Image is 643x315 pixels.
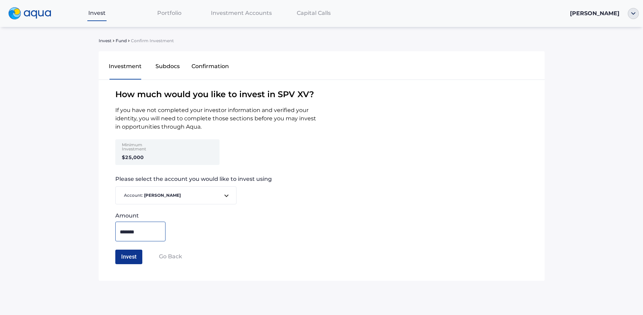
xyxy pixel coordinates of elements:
div: Minimum Investment [122,143,166,153]
span: Invest [88,10,106,16]
span: Account: [121,192,222,199]
button: Investment [104,57,147,79]
span: Go Back [159,253,182,260]
a: Invest [61,6,133,20]
b: [PERSON_NAME] [144,193,181,198]
img: logo [8,7,51,20]
span: [PERSON_NAME] [570,10,619,17]
span: Capital Calls [297,10,331,16]
span: Invest [99,39,111,43]
span: If you have not completed your investor information and verified your identity, you will need to ... [99,106,322,131]
div: Amount [115,213,166,219]
span: Confirm Investment [131,39,174,43]
strong: $25,000 [122,154,144,160]
a: Investment Accounts [205,6,278,20]
span: Portfolio [157,10,181,16]
button: Subdocs [146,57,189,79]
a: Portfolio [133,6,205,20]
button: Confirmation [189,57,232,79]
img: sidearrow [113,40,114,42]
img: sidearrow [128,40,130,42]
span: How much would you like to invest in SPV XV ? [99,88,545,101]
a: Capital Calls [278,6,350,20]
a: logo [4,6,61,21]
span: Investment Accounts [211,10,272,16]
button: Invest [115,250,142,264]
span: Fund [116,39,127,43]
img: ellipse [628,8,639,19]
span: Please select the account you would like to invest using [115,176,545,182]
